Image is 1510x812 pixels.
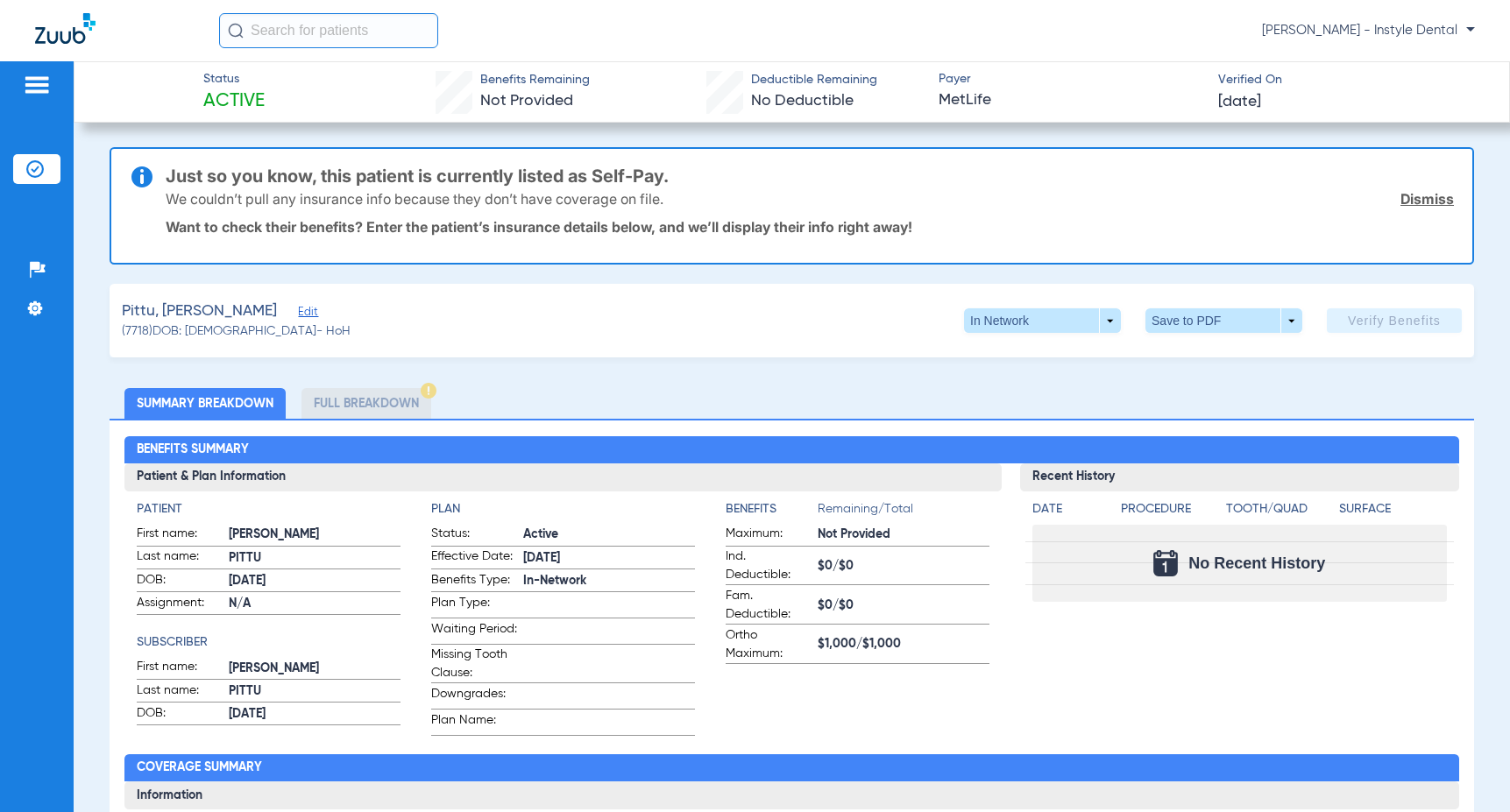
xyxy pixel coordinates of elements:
span: $0/$0 [818,597,989,615]
input: Search for patients [219,13,438,48]
span: $0/$0 [818,557,989,575]
span: [PERSON_NAME] - Instyle Dental [1262,22,1475,39]
span: Payer [939,70,1202,88]
span: Benefits Remaining [480,71,590,89]
h3: Just so you know, this patient is currently listed as Self-Pay. [166,167,1454,185]
h4: Plan [431,500,695,519]
span: Edit [298,306,314,322]
span: Downgrades: [431,685,517,709]
h4: Patient [137,500,401,519]
span: No Recent History [1188,554,1325,572]
span: Benefits Type: [431,571,517,592]
app-breakdown-title: Surface [1339,500,1446,525]
span: Ind. Deductible: [726,547,812,584]
h3: Information [124,781,1458,809]
span: Status: [431,525,517,546]
span: Assignment: [137,594,223,615]
span: Not Provided [480,93,573,109]
span: MetLife [939,89,1202,111]
h4: Subscriber [137,633,401,652]
span: Last name: [137,547,223,568]
img: Zuub Logo [35,13,96,44]
iframe: Chat Widget [1422,728,1510,812]
span: Plan Name: [431,711,517,735]
span: Not Provided [818,526,989,544]
span: PITTU [229,682,401,701]
app-breakdown-title: Procedure [1121,500,1219,525]
h4: Procedure [1121,500,1219,519]
p: We couldn’t pull any insurance info because they don’t have coverage on file. [166,190,663,208]
span: DOB: [137,704,223,725]
span: [DATE] [229,705,401,724]
span: Missing Tooth Clause: [431,646,517,682]
li: Summary Breakdown [124,388,286,419]
span: Verified On [1218,71,1482,89]
span: In-Network [523,572,695,590]
span: Active [203,89,265,114]
span: [DATE] [523,549,695,568]
span: $1,000/$1,000 [818,635,989,653]
span: Status [203,70,265,88]
img: Hazard [421,383,436,399]
h4: Surface [1339,500,1446,519]
span: First name: [137,525,223,546]
span: Plan Type: [431,594,517,618]
img: Search Icon [228,23,244,39]
span: PITTU [229,549,401,568]
span: Maximum: [726,525,812,546]
span: N/A [229,595,401,613]
app-breakdown-title: Tooth/Quad [1226,500,1333,525]
img: Calendar [1153,550,1178,576]
span: Remaining/Total [818,500,989,525]
span: Ortho Maximum: [726,626,812,663]
span: No Deductible [751,93,854,109]
button: Save to PDF [1145,308,1302,333]
span: (7718) DOB: [DEMOGRAPHIC_DATA] - HoH [122,322,351,341]
a: Dismiss [1400,190,1454,208]
span: First name: [137,658,223,679]
img: info-icon [131,166,152,187]
span: Waiting Period: [431,620,517,644]
span: Last name: [137,681,223,703]
h4: Date [1032,500,1106,519]
span: Effective Date: [431,547,517,568]
app-breakdown-title: Benefits [726,500,818,525]
span: DOB: [137,571,223,592]
button: In Network [964,308,1121,333]
h2: Benefits Summary [124,436,1458,464]
span: [DATE] [229,572,401,590]
span: Active [523,526,695,544]
h4: Tooth/Quad [1226,500,1333,519]
img: hamburger-icon [23,74,51,95]
span: Fam. Deductible: [726,587,812,624]
span: Deductible Remaining [751,71,877,89]
h3: Recent History [1020,463,1458,491]
app-breakdown-title: Date [1032,500,1106,525]
li: Full Breakdown [301,388,431,419]
h3: Patient & Plan Information [124,463,1002,491]
span: [PERSON_NAME] [229,526,401,544]
p: Want to check their benefits? Enter the patient’s insurance details below, and we’ll display thei... [166,218,1454,236]
h4: Benefits [726,500,818,519]
span: [PERSON_NAME] [229,660,401,678]
span: Pittu, [PERSON_NAME] [122,300,277,322]
span: [DATE] [1218,91,1261,113]
h2: Coverage Summary [124,754,1458,782]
